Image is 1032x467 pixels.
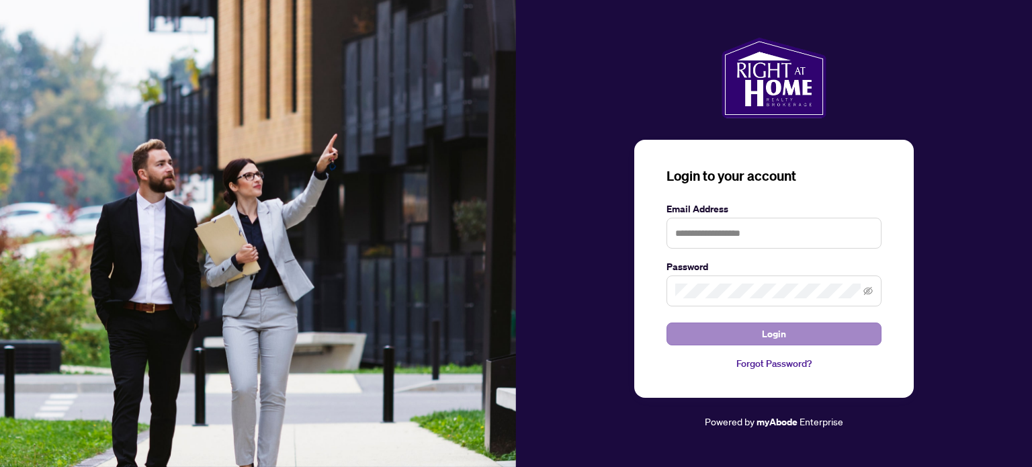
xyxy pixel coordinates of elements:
label: Email Address [666,202,881,216]
button: Login [666,323,881,345]
label: Password [666,259,881,274]
a: myAbode [757,415,798,429]
a: Forgot Password? [666,356,881,371]
span: eye-invisible [863,286,873,296]
span: Powered by [705,415,755,427]
span: Login [762,323,786,345]
img: ma-logo [722,38,826,118]
h3: Login to your account [666,167,881,185]
span: Enterprise [800,415,843,427]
